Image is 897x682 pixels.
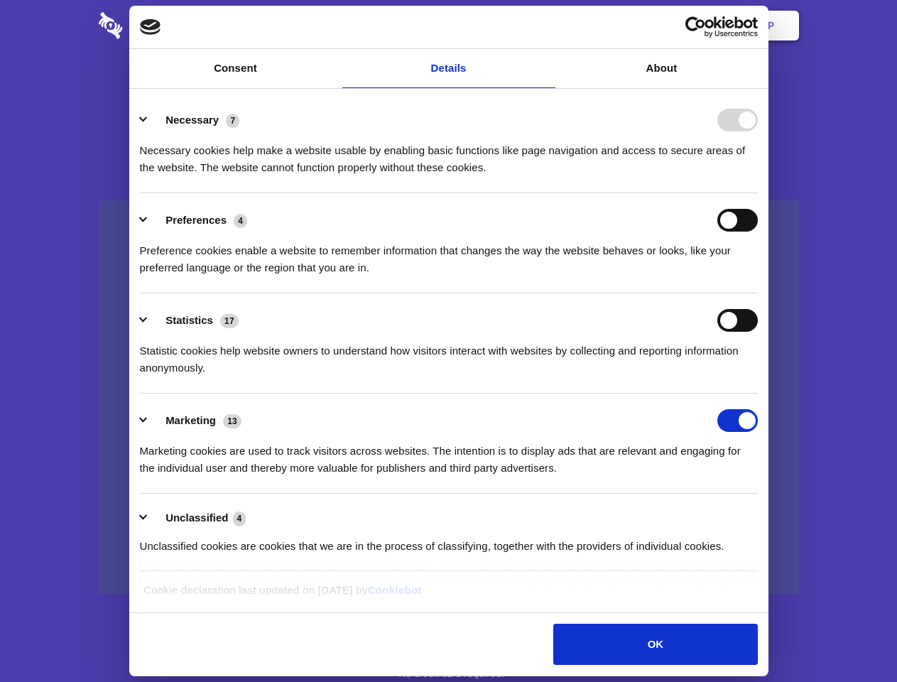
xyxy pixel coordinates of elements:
div: Necessary cookies help make a website usable by enabling basic functions like page navigation and... [140,131,758,176]
div: Preference cookies enable a website to remember information that changes the way the website beha... [140,232,758,276]
iframe: Drift Widget Chat Controller [826,611,880,665]
h4: Auto-redaction of sensitive data, encrypted data sharing and self-destructing private chats. Shar... [99,129,799,176]
label: Statistics [165,314,213,326]
div: Unclassified cookies are cookies that we are in the process of classifying, together with the pro... [140,527,758,555]
span: 7 [226,114,239,128]
button: Marketing (13) [140,409,251,432]
div: Marketing cookies are used to track visitors across websites. The intention is to display ads tha... [140,432,758,477]
a: Consent [129,49,342,88]
h1: Eliminate Slack Data Loss. [99,64,799,115]
img: logo [140,19,161,35]
span: 17 [220,314,239,328]
label: Preferences [165,214,227,226]
a: Wistia video thumbnail [99,200,799,595]
a: About [555,49,768,88]
label: Marketing [165,414,216,426]
button: Statistics (17) [140,309,248,332]
a: Details [342,49,555,88]
span: 4 [233,511,246,526]
button: Necessary (7) [140,109,249,131]
button: Unclassified (4) [140,509,255,527]
a: Usercentrics Cookiebot - opens in a new window [634,16,758,38]
label: Necessary [165,114,219,126]
div: Statistic cookies help website owners to understand how visitors interact with websites by collec... [140,332,758,377]
button: OK [553,624,757,665]
a: Pricing [417,4,479,48]
img: logo-wordmark-white-trans-d4663122ce5f474addd5e946df7df03e33cb6a1c49d2221995e7729f52c070b2.svg [99,12,220,39]
div: Cookie declaration last updated on [DATE] by [133,582,764,610]
button: Preferences (4) [140,209,256,232]
span: 13 [223,414,241,428]
span: 4 [234,214,247,228]
a: Contact [576,4,641,48]
a: Cookiebot [368,584,422,596]
a: Login [644,4,706,48]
